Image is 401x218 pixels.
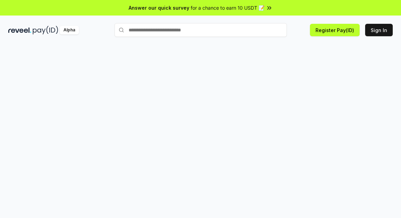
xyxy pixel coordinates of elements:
[129,4,189,11] span: Answer our quick survey
[191,4,264,11] span: for a chance to earn 10 USDT 📝
[310,24,360,36] button: Register Pay(ID)
[365,24,393,36] button: Sign In
[33,26,58,34] img: pay_id
[60,26,79,34] div: Alpha
[8,26,31,34] img: reveel_dark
